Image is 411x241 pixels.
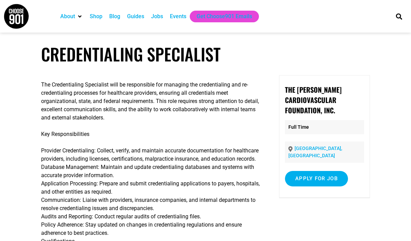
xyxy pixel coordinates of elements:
[151,12,163,21] a: Jobs
[197,12,252,21] a: Get Choose901 Emails
[57,11,86,22] div: About
[109,12,120,21] a: Blog
[57,11,384,22] nav: Main nav
[41,81,263,122] p: The Credentialing Specialist will be responsible for managing the credentialing and re-credential...
[285,84,341,115] strong: The [PERSON_NAME] Cardiovascular Foundation, Inc.
[170,12,186,21] a: Events
[285,120,364,134] p: Full Time
[90,12,102,21] a: Shop
[60,12,75,21] a: About
[127,12,144,21] a: Guides
[394,11,405,22] div: Search
[41,130,263,138] p: Key Responsibilities
[288,146,342,158] a: [GEOGRAPHIC_DATA], [GEOGRAPHIC_DATA]
[41,44,370,64] h1: Credentialing Specialist
[285,171,348,186] input: Apply for job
